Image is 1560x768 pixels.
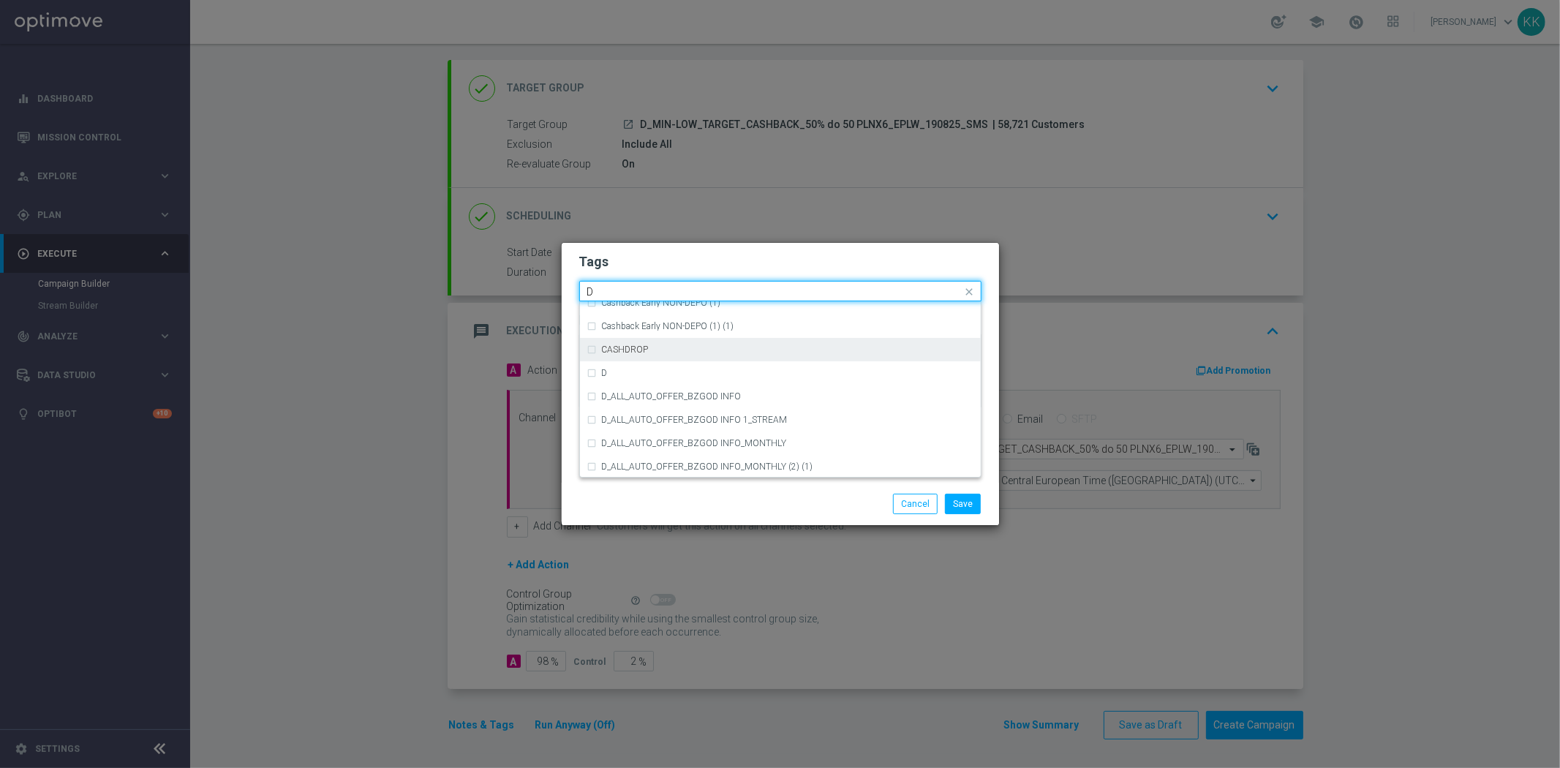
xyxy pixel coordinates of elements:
[602,439,787,448] label: D_ALL_AUTO_OFFER_BZGOD INFO_MONTHLY
[893,494,938,514] button: Cancel
[587,408,973,432] div: D_ALL_AUTO_OFFER_BZGOD INFO 1_STREAM
[602,345,649,354] label: CASHDROP
[587,291,973,315] div: Cashback Early NON-DEPO (1)
[602,322,734,331] label: Cashback Early NON-DEPO (1) (1)
[579,253,981,271] h2: Tags
[587,455,973,478] div: D_ALL_AUTO_OFFER_BZGOD INFO_MONTHLY (2) (1)
[602,298,721,307] label: Cashback Early NON-DEPO (1)
[602,369,608,377] label: D
[945,494,981,514] button: Save
[587,432,973,455] div: D_ALL_AUTO_OFFER_BZGOD INFO_MONTHLY
[587,315,973,338] div: Cashback Early NON-DEPO (1) (1)
[579,301,981,478] ng-dropdown-panel: Options list
[587,361,973,385] div: D
[602,415,788,424] label: D_ALL_AUTO_OFFER_BZGOD INFO 1_STREAM
[602,392,742,401] label: D_ALL_AUTO_OFFER_BZGOD INFO
[602,462,813,471] label: D_ALL_AUTO_OFFER_BZGOD INFO_MONTHLY (2) (1)
[587,338,973,361] div: CASHDROP
[587,385,973,408] div: D_ALL_AUTO_OFFER_BZGOD INFO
